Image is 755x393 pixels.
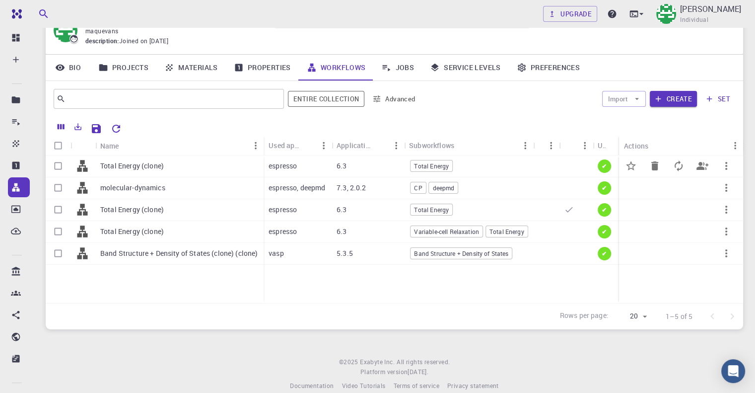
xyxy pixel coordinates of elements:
a: Terms of service [393,381,439,391]
a: Bio [46,55,90,80]
img: logo [8,9,22,19]
p: 6.3 [337,161,346,171]
div: Tags [533,136,559,155]
span: ✔ [598,184,611,192]
p: espresso [269,161,297,171]
button: Sort [564,138,580,154]
a: Jobs [373,55,422,80]
button: Delete [643,154,667,178]
span: [DATE] . [408,368,428,376]
span: All rights reserved. [397,357,450,367]
p: espresso [269,205,297,215]
button: Save Explorer Settings [86,119,106,139]
button: Menu [517,138,533,154]
button: Sort [606,138,621,154]
div: Subworkflows [404,136,533,155]
button: Create [650,91,697,107]
span: Individual [680,15,708,25]
div: Name [100,136,119,156]
button: Menu [727,138,743,154]
p: Total Energy (clone) [100,205,164,215]
p: Total Energy (clone) [100,161,164,171]
button: Update [667,154,690,178]
span: Privacy statement [447,382,499,390]
span: ✔ [598,249,611,258]
a: [DATE]. [408,367,428,377]
a: Documentation [290,381,334,391]
span: description : [85,36,119,46]
span: Filter throughout whole library including sets (folders) [288,91,364,107]
span: Documentation [290,382,334,390]
p: Rows per page: [560,311,609,322]
span: Terms of service [393,382,439,390]
img: Mary Quenie Velasco [656,4,676,24]
button: Entire collection [288,91,364,107]
button: Import [602,91,645,107]
button: Menu [543,138,559,154]
span: Joined on [DATE] [119,36,168,46]
button: Sort [119,138,135,154]
a: Materials [156,55,226,80]
button: Menu [388,138,404,154]
button: Menu [316,138,332,154]
p: [PERSON_NAME] [680,3,741,15]
a: Workflows [299,55,374,80]
a: Video Tutorials [342,381,385,391]
span: ✔ [598,228,611,236]
button: Sort [300,138,316,154]
span: ✔ [598,162,611,170]
p: vasp [269,248,284,258]
button: Reset Explorer Settings [106,119,126,139]
button: Menu [248,138,264,154]
span: © 2025 [339,357,360,367]
button: set [701,91,735,107]
div: 20 [613,309,650,323]
p: molecular-dynamics [100,183,165,193]
p: 6.3 [337,227,346,236]
div: Up-to-date [598,136,606,155]
span: ✔ [598,206,611,214]
span: Support [20,7,56,16]
span: CP [411,184,425,192]
span: Total Energy [486,228,528,236]
button: Export [69,119,86,135]
button: Columns [53,119,69,135]
div: Used application [264,136,332,155]
span: Total Energy [411,206,452,214]
p: 7.3, 2.0.2 [337,183,366,193]
button: Share [690,154,714,178]
a: Properties [226,55,299,80]
div: Application Version [332,136,404,155]
button: Set default [619,154,643,178]
a: Exabyte Inc. [360,357,395,367]
span: maquevans [85,27,119,35]
div: Icon [70,136,95,156]
button: Sort [454,138,470,154]
p: 6.3 [337,205,346,215]
span: Exabyte Inc. [360,358,395,366]
div: Name [95,136,264,156]
a: Upgrade [543,6,597,22]
p: 5.3.5 [337,248,353,258]
div: Up-to-date [593,136,637,155]
div: Used application [269,136,300,155]
div: Actions [619,136,743,156]
button: Advanced [368,91,420,107]
a: Preferences [509,55,588,80]
p: espresso [269,227,297,236]
p: Total Energy (clone) [100,227,164,236]
div: Default [559,136,593,155]
span: Video Tutorials [342,382,385,390]
p: espresso, deepmd [269,183,325,193]
p: Band Structure + Density of States (clone) (clone) [100,248,258,258]
a: Service Levels [422,55,509,80]
div: Subworkflows [409,136,454,155]
span: Variable-cell Relaxation [411,228,482,236]
span: Band Structure + Density of States [411,249,512,258]
button: Menu [577,138,593,154]
span: deepmd [429,184,458,192]
div: Open Intercom Messenger [721,359,745,383]
a: Projects [90,55,156,80]
a: Privacy statement [447,381,499,391]
div: Application Version [337,136,372,155]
